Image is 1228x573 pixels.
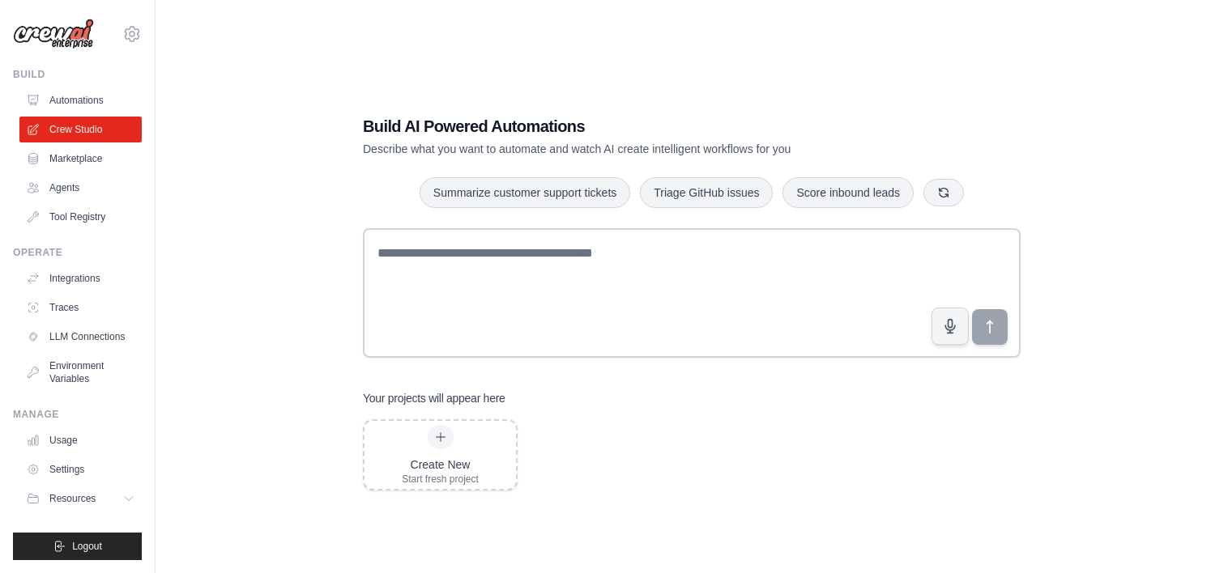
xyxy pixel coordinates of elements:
a: LLM Connections [19,324,142,350]
button: Summarize customer support tickets [420,177,630,208]
a: Settings [19,456,142,482]
h1: Build AI Powered Automations [363,115,907,138]
span: Logout [72,540,102,553]
a: Usage [19,427,142,453]
h3: Your projects will appear here [363,390,505,406]
button: Click to speak your automation idea [932,308,969,345]
img: Logo [13,19,94,49]
button: Logout [13,533,142,560]
div: Manage [13,408,142,421]
a: Environment Variables [19,353,142,392]
div: Operate [13,246,142,259]
a: Traces [19,295,142,320]
a: Agents [19,175,142,201]
button: Resources [19,486,142,511]
div: Start fresh project [402,473,479,486]
a: Crew Studio [19,117,142,142]
a: Automations [19,87,142,113]
button: Get new suggestions [923,179,964,206]
div: Build [13,68,142,81]
a: Tool Registry [19,204,142,230]
a: Integrations [19,265,142,291]
div: Create New [402,456,479,473]
button: Score inbound leads [782,177,914,208]
p: Describe what you want to automate and watch AI create intelligent workflows for you [363,141,907,157]
span: Resources [49,492,96,505]
iframe: Chat Widget [1147,495,1228,573]
a: Marketplace [19,146,142,172]
button: Triage GitHub issues [640,177,773,208]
